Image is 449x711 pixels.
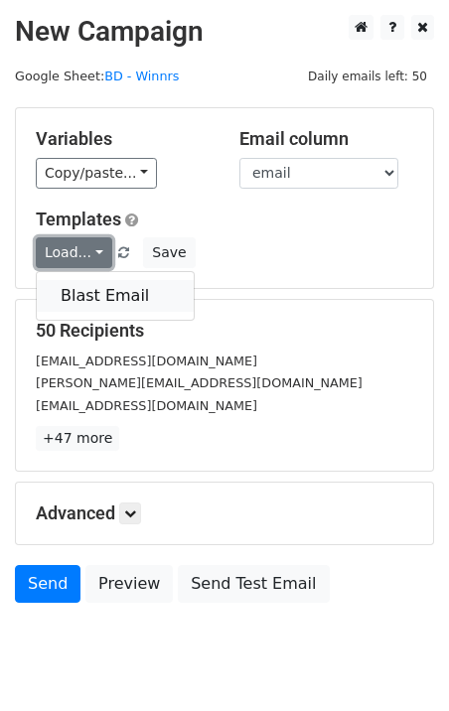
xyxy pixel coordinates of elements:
[36,209,121,229] a: Templates
[36,158,157,189] a: Copy/paste...
[178,565,329,603] a: Send Test Email
[36,320,413,342] h5: 50 Recipients
[36,128,210,150] h5: Variables
[36,237,112,268] a: Load...
[36,354,257,368] small: [EMAIL_ADDRESS][DOMAIN_NAME]
[36,426,119,451] a: +47 more
[37,280,194,312] a: Blast Email
[239,128,413,150] h5: Email column
[15,565,80,603] a: Send
[85,565,173,603] a: Preview
[36,375,363,390] small: [PERSON_NAME][EMAIL_ADDRESS][DOMAIN_NAME]
[15,69,179,83] small: Google Sheet:
[15,15,434,49] h2: New Campaign
[301,69,434,83] a: Daily emails left: 50
[143,237,195,268] button: Save
[104,69,179,83] a: BD - Winnrs
[36,502,413,524] h5: Advanced
[36,398,257,413] small: [EMAIL_ADDRESS][DOMAIN_NAME]
[301,66,434,87] span: Daily emails left: 50
[350,616,449,711] iframe: Chat Widget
